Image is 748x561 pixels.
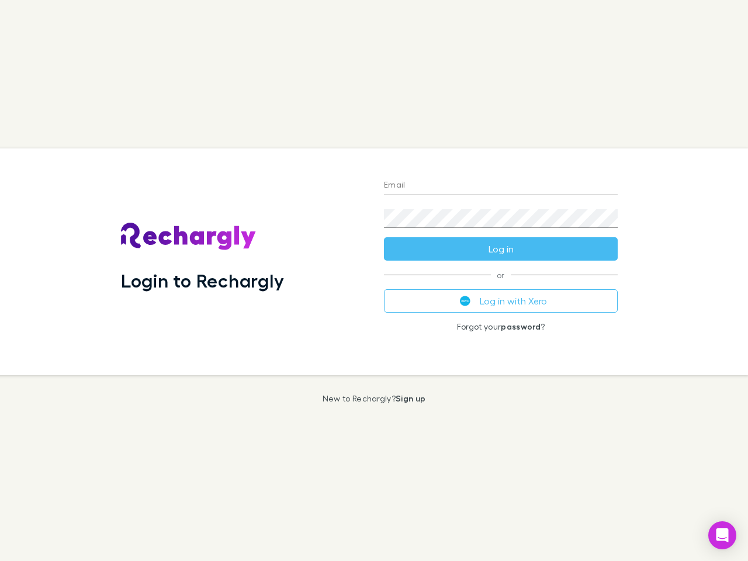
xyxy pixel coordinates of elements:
p: New to Rechargly? [323,394,426,403]
a: Sign up [396,393,425,403]
button: Log in [384,237,618,261]
h1: Login to Rechargly [121,269,284,292]
img: Rechargly's Logo [121,223,257,251]
div: Open Intercom Messenger [708,521,736,549]
span: or [384,275,618,275]
img: Xero's logo [460,296,470,306]
button: Log in with Xero [384,289,618,313]
p: Forgot your ? [384,322,618,331]
a: password [501,321,541,331]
